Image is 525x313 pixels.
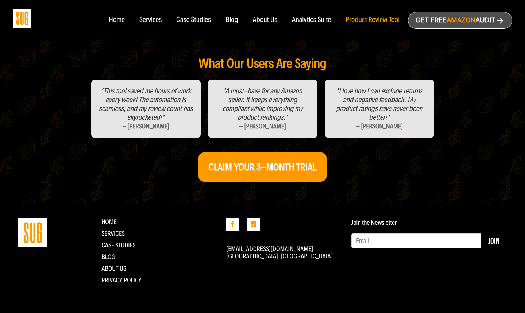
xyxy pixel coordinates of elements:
[226,252,340,260] p: [GEOGRAPHIC_DATA], [GEOGRAPHIC_DATA]
[332,122,427,131] p: – [PERSON_NAME]
[198,152,326,182] a: CLAIM YOUR 3-MONTH TRIAL
[101,241,136,249] a: CASE STUDIES
[225,16,238,24] a: Blog
[208,161,316,173] strong: CLAIM YOUR 3-MONTH TRIAL
[101,218,117,226] a: Home
[176,16,211,24] a: Case Studies
[18,218,47,247] img: Straight Up Growth
[332,87,427,122] p: "I love how I can exclude returns and negative feedback. My product ratings have never been better!"
[226,245,313,253] a: [EMAIL_ADDRESS][DOMAIN_NAME]
[351,219,397,226] label: Join the Newsletter
[139,16,162,24] a: Services
[99,87,193,122] p: "This tool saved me hours of work every week! The automation is seamless, and my review count has...
[101,253,115,261] a: Blog
[101,229,125,237] a: Services
[109,16,124,24] a: Home
[253,16,278,24] a: About Us
[292,16,331,24] a: Analytics Suite
[101,276,142,284] a: Privacy Policy
[53,57,472,71] h2: What Our Users Are Saying
[481,233,507,248] button: Join
[447,16,475,24] span: Amazon
[101,264,126,273] a: About Us
[408,12,512,29] a: Get freeAmazonAudit
[346,16,399,24] a: Product Review Tool
[215,87,310,122] p: "A must-have for any Amazon seller. It keeps everything compliant while improving my product rank...
[13,9,31,28] img: Sug
[351,233,481,248] input: Email
[99,122,193,131] p: – [PERSON_NAME]
[215,122,310,131] p: – [PERSON_NAME]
